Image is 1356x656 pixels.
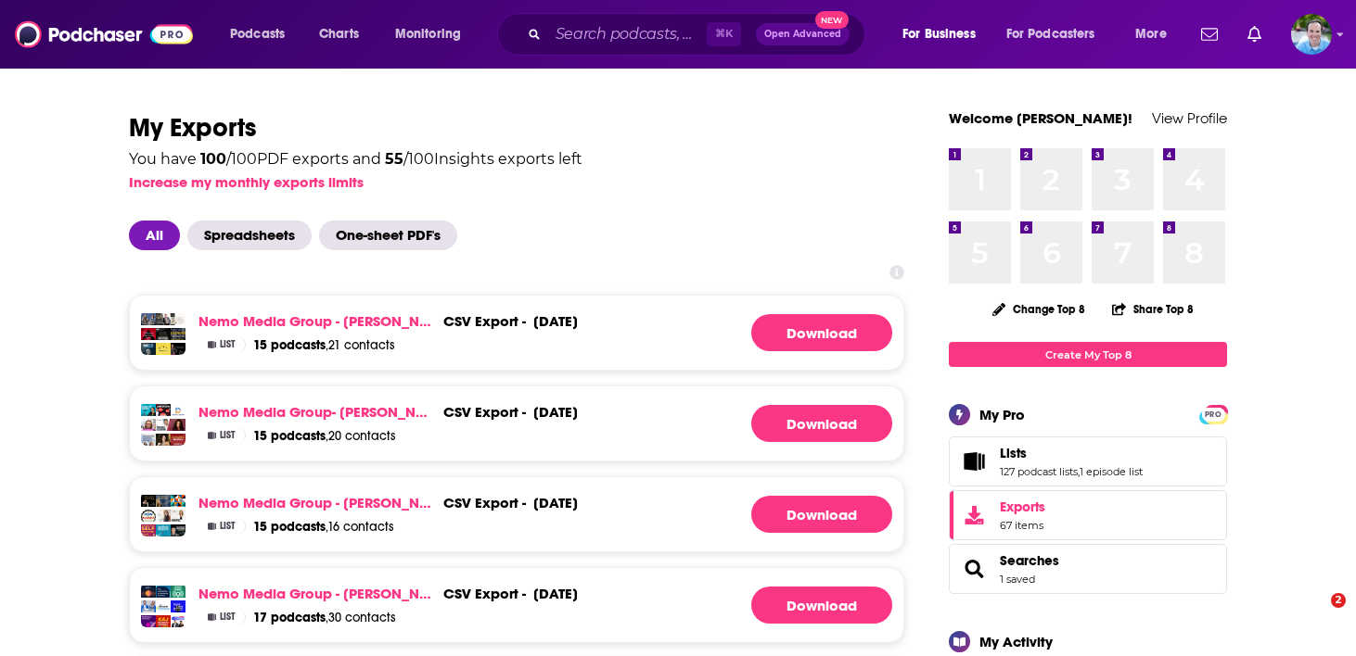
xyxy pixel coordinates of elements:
[220,612,236,622] span: List
[198,403,436,421] a: Nemo Media Group- [PERSON_NAME] Round 2 - [DATE] (Copy)
[1152,109,1227,127] a: View Profile
[1000,519,1045,532] span: 67 items
[1202,408,1224,422] span: PRO
[15,17,193,52] a: Podchaser - Follow, Share and Rate Podcasts
[253,610,326,625] span: 17 podcasts
[1122,19,1190,49] button: open menu
[1135,21,1167,47] span: More
[171,524,185,539] img: Business Coaching Secrets
[220,431,236,440] span: List
[171,313,185,328] img: Ninja Selling Podcast
[171,343,185,358] img: Top Real Estate Agents Tell How They Do It: Jere Metcalf Podcast
[129,221,187,250] button: All
[889,19,999,49] button: open menu
[319,221,457,250] span: One-sheet PDF's
[171,600,185,615] img: Start. Scale. Exit. Repeat.: Serial Entrepreneur: Secrets Revealed!
[1240,19,1269,50] a: Show notifications dropdown
[1000,498,1045,515] span: Exports
[319,21,359,47] span: Charts
[253,610,396,625] a: 17 podcasts,30 contacts
[949,342,1227,367] a: Create My Top 8
[253,519,394,535] a: 15 podcasts,16 contacts
[220,340,236,349] span: List
[187,221,312,250] span: Spreadsheets
[1080,465,1143,478] a: 1 episode list
[955,556,992,582] a: Searches
[1000,445,1027,461] span: Lists
[385,150,403,168] span: 55
[1291,14,1332,55] span: Logged in as johnnemo
[187,221,319,250] button: Spreadsheets
[198,585,436,602] a: Nemo Media Group - [PERSON_NAME] - [DATE] (Copy)
[1202,407,1224,421] a: PRO
[443,312,471,330] span: csv
[253,428,326,444] span: 15 podcasts
[171,328,185,343] img: Keeping It Real Podcast • Secrets Of Top 1% REALTORS ® • Interviews With Real Estate Brokers & Ag...
[171,434,185,448] img: Consulting Mastery
[764,30,841,39] span: Open Advanced
[307,19,370,49] a: Charts
[979,633,1053,650] div: My Activity
[751,314,892,351] a: Download
[1000,445,1143,461] a: Lists
[751,587,892,624] a: Generating File
[129,111,904,145] h1: My Exports
[1000,465,1078,478] a: 127 podcast lists
[141,495,156,510] img: The Small Business School Podcast
[994,19,1122,49] button: open menu
[1293,593,1337,637] iframe: Intercom live chat
[217,19,309,49] button: open menu
[156,510,171,524] img: The Strategic Bookkeeper Podcast
[156,600,171,615] img: The Insura-Preneur Podcast
[141,313,156,328] img: Hustle Humbly Podcast
[141,510,156,524] img: The How of Business - How to start, run, grow and exit a small business.
[156,615,171,630] img: KAJ Business & Money LIVE
[141,419,156,434] img: The Unscheduled CEO
[533,585,578,602] div: [DATE]
[981,297,1096,321] button: Change Top 8
[955,502,992,528] span: Exports
[171,404,185,419] img: My Business On Purpose
[1291,14,1332,55] img: User Profile
[395,21,461,47] span: Monitoring
[141,600,156,615] img: The Insurance Buzz
[171,419,185,434] img: Consulting Matters
[319,221,465,250] button: One-sheet PDF's
[156,419,171,434] img: The Profitable Accountant Podcast
[1194,19,1225,50] a: Show notifications dropdown
[156,524,171,539] img: The Successful Bookkeeper Podcast
[171,615,185,630] img: Empowering Entrepreneurs
[443,403,526,421] div: export -
[902,21,976,47] span: For Business
[949,109,1132,127] a: Welcome [PERSON_NAME]!
[949,436,1227,486] span: Lists
[1000,573,1035,586] a: 1 saved
[156,328,171,343] img: Knowledge Brokers Podcast
[1331,593,1346,608] span: 2
[382,19,485,49] button: open menu
[1078,465,1080,478] span: ,
[220,522,236,531] span: List
[253,337,395,353] a: 15 podcasts,21 contacts
[756,23,850,45] button: Open AdvancedNew
[533,403,578,421] div: [DATE]
[198,494,436,511] a: Nemo Media Group - [PERSON_NAME] - [DATE] (Copy)
[171,495,185,510] img: This Is Small Business
[533,312,578,330] div: [DATE]
[443,585,526,602] div: export -
[253,428,396,444] a: 15 podcasts,20 contacts
[253,519,326,535] span: 15 podcasts
[1006,21,1095,47] span: For Podcasters
[949,544,1227,594] span: Searches
[141,434,156,448] img: The Bookkeeper Blueprint Podcast™ with Sherry & Megan
[949,490,1227,540] a: Exports
[198,312,436,330] a: Nemo Media Group - [PERSON_NAME] - [DATE] (Copy)
[141,524,156,539] img: LinkedIn tips, business tips, and marketing tips for coaches, consultants, speakers, authors, sol...
[129,221,180,250] span: All
[156,404,171,419] img: Join Up Dots - Business Coaching Made Easy (With A Bit Of Life Coaching Too)
[156,434,171,448] img: The C-Suite Mentor - Business Growth for Small Business Leaders with Theresa Cantley
[156,586,171,600] img: The Leadership in Insurance Podcast - Insurtech & Innovation
[1000,552,1059,569] a: Searches
[443,585,471,602] span: csv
